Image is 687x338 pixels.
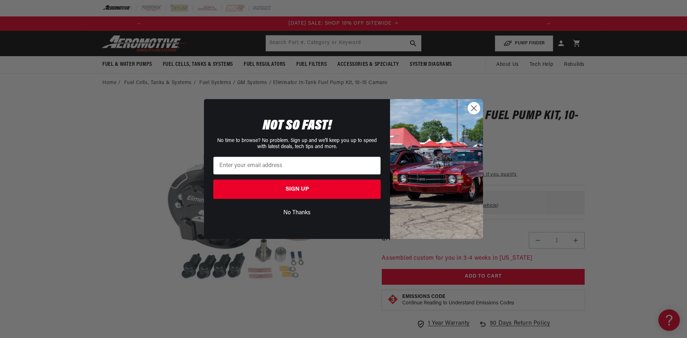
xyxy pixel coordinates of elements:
[213,206,381,220] button: No Thanks
[217,138,377,150] span: No time to browse? No problem. Sign up and we'll keep you up to speed with latest deals, tech tip...
[213,180,381,199] button: SIGN UP
[390,99,483,239] img: 85cdd541-2605-488b-b08c-a5ee7b438a35.jpeg
[213,157,381,175] input: Enter your email address
[263,119,332,133] span: NOT SO FAST!
[468,102,480,114] button: Close dialog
